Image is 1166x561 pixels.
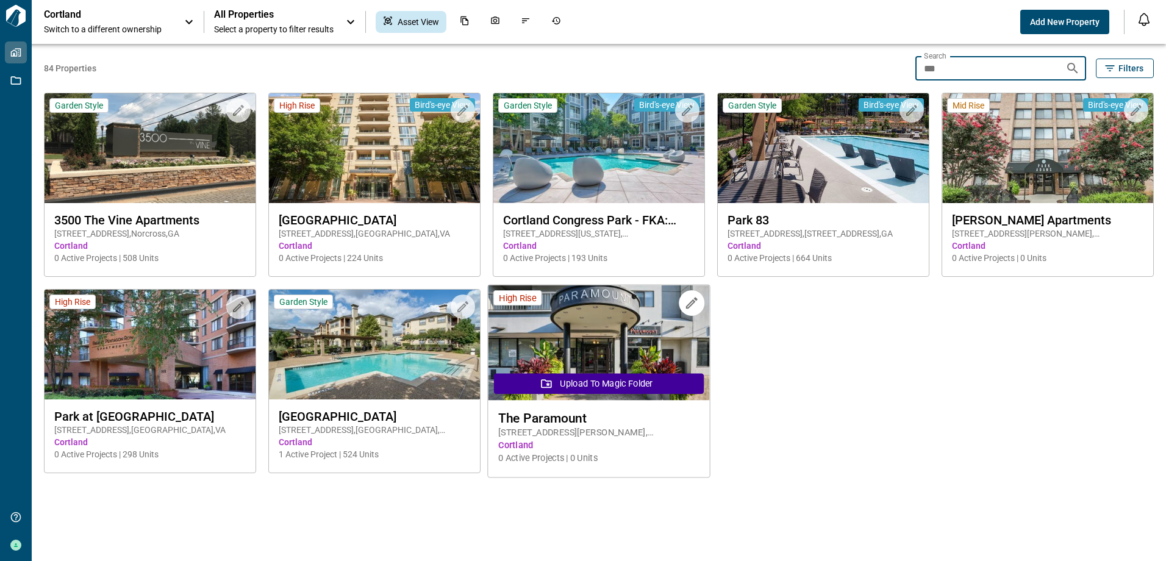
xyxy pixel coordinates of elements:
label: Search [924,51,946,61]
span: [GEOGRAPHIC_DATA] [279,409,470,424]
img: property-asset [269,93,480,203]
div: Asset View [376,11,446,33]
img: property-asset [942,93,1153,203]
span: Filters [1118,62,1143,74]
span: 3500 The Vine Apartments [54,213,246,227]
span: [STREET_ADDRESS] , [GEOGRAPHIC_DATA] , [GEOGRAPHIC_DATA] [279,424,470,436]
span: 0 Active Projects | 0 Units [498,452,699,465]
span: [STREET_ADDRESS][US_STATE] , [GEOGRAPHIC_DATA] , CO [503,227,695,240]
span: Cortland [728,240,919,252]
button: Search properties [1060,56,1085,80]
img: property-asset [269,290,480,399]
span: Cortland [54,240,246,252]
span: Cortland [503,240,695,252]
span: Bird's-eye View [639,99,695,110]
div: Documents [452,11,477,33]
span: Cortland [279,240,470,252]
button: Add New Property [1020,10,1109,34]
span: Garden Style [728,100,776,111]
span: Cortland [279,436,470,448]
span: High Rise [499,292,536,304]
span: Add New Property [1030,16,1100,28]
span: [STREET_ADDRESS] , Norcross , GA [54,227,246,240]
span: Cortland [54,436,246,448]
button: Filters [1096,59,1154,78]
span: [PERSON_NAME] Apartments [952,213,1143,227]
span: [STREET_ADDRESS] , [GEOGRAPHIC_DATA] , VA [54,424,246,436]
span: 1 Active Project | 524 Units [279,448,470,460]
span: [STREET_ADDRESS][PERSON_NAME] , [GEOGRAPHIC_DATA] , VA [498,426,699,439]
img: property-asset [718,93,929,203]
span: All Properties [214,9,334,21]
span: 0 Active Projects | 193 Units [503,252,695,264]
span: Bird's-eye View [1088,99,1143,110]
span: Park 83 [728,213,919,227]
span: Cortland [498,439,699,452]
span: Park at [GEOGRAPHIC_DATA] [54,409,246,424]
img: property-asset [488,285,709,401]
span: High Rise [279,100,315,111]
div: Issues & Info [513,11,538,33]
span: [STREET_ADDRESS][PERSON_NAME] , [GEOGRAPHIC_DATA] , VA [952,227,1143,240]
span: High Rise [55,296,90,307]
span: [STREET_ADDRESS] , [STREET_ADDRESS] , GA [728,227,919,240]
span: Switch to a different ownership [44,23,172,35]
span: 0 Active Projects | 0 Units [952,252,1143,264]
span: 0 Active Projects | 224 Units [279,252,470,264]
span: 0 Active Projects | 298 Units [54,448,246,460]
span: 0 Active Projects | 664 Units [728,252,919,264]
span: Mid Rise [953,100,984,111]
img: property-asset [45,93,256,203]
span: The Paramount [498,410,699,426]
span: Garden Style [504,100,552,111]
span: Select a property to filter results [214,23,334,35]
span: Garden Style [279,296,327,307]
button: Upload to Magic Folder [494,373,704,394]
span: Bird's-eye View [415,99,470,110]
span: Cortland [952,240,1143,252]
span: 0 Active Projects | 508 Units [54,252,246,264]
span: [GEOGRAPHIC_DATA] [279,213,470,227]
span: Cortland Congress Park - FKA: [US_STATE] Pointe [503,213,695,227]
img: property-asset [493,93,704,203]
img: property-asset [45,290,256,399]
p: Cortland [44,9,154,21]
span: 84 Properties [44,62,910,74]
span: Bird's-eye View [864,99,919,110]
span: [STREET_ADDRESS] , [GEOGRAPHIC_DATA] , VA [279,227,470,240]
div: Job History [544,11,568,33]
button: Open notification feed [1134,10,1154,29]
span: Garden Style [55,100,103,111]
span: Asset View [398,16,439,28]
div: Photos [483,11,507,33]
